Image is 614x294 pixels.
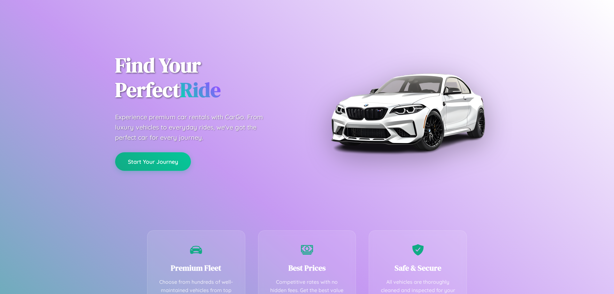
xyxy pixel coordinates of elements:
[157,263,235,273] h3: Premium Fleet
[115,112,275,143] p: Experience premium car rentals with CarGo. From luxury vehicles to everyday rides, we've got the ...
[268,263,346,273] h3: Best Prices
[379,263,457,273] h3: Safe & Secure
[115,152,191,171] button: Start Your Journey
[328,32,488,192] img: Premium BMW car rental vehicle
[115,53,297,102] h1: Find Your Perfect
[180,76,221,104] span: Ride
